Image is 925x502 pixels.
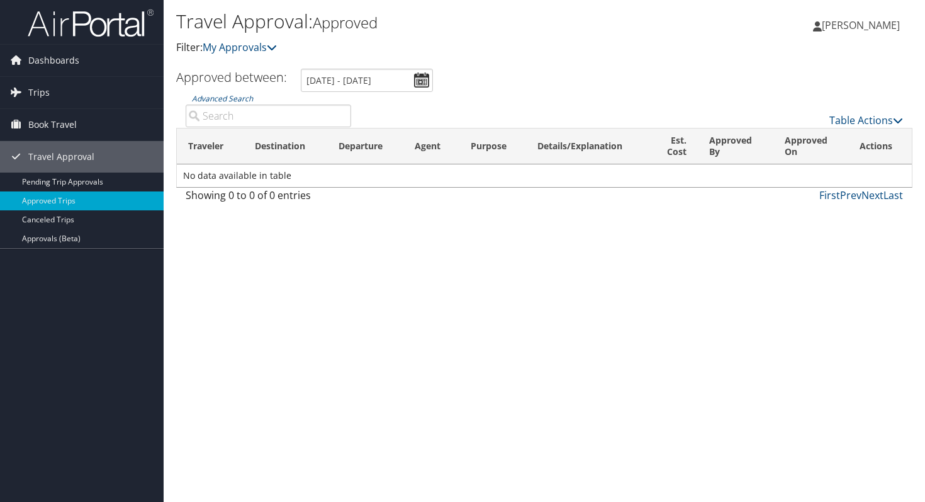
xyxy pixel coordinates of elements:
[186,188,351,209] div: Showing 0 to 0 of 0 entries
[649,128,698,164] th: Est. Cost: activate to sort column ascending
[840,188,861,202] a: Prev
[829,113,903,127] a: Table Actions
[861,188,883,202] a: Next
[177,164,912,187] td: No data available in table
[773,128,848,164] th: Approved On: activate to sort column ascending
[526,128,649,164] th: Details/Explanation
[177,128,244,164] th: Traveler: activate to sort column ascending
[244,128,327,164] th: Destination: activate to sort column ascending
[301,69,433,92] input: [DATE] - [DATE]
[28,77,50,108] span: Trips
[313,12,378,33] small: Approved
[698,128,773,164] th: Approved By: activate to sort column ascending
[176,40,667,56] p: Filter:
[176,8,667,35] h1: Travel Approval:
[848,128,912,164] th: Actions
[327,128,404,164] th: Departure: activate to sort column ascending
[176,69,287,86] h3: Approved between:
[403,128,459,164] th: Agent
[28,8,154,38] img: airportal-logo.png
[819,188,840,202] a: First
[192,93,253,104] a: Advanced Search
[28,109,77,140] span: Book Travel
[822,18,900,32] span: [PERSON_NAME]
[459,128,527,164] th: Purpose
[28,45,79,76] span: Dashboards
[28,141,94,173] span: Travel Approval
[883,188,903,202] a: Last
[186,105,351,127] input: Advanced Search
[203,40,277,54] a: My Approvals
[813,6,912,44] a: [PERSON_NAME]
